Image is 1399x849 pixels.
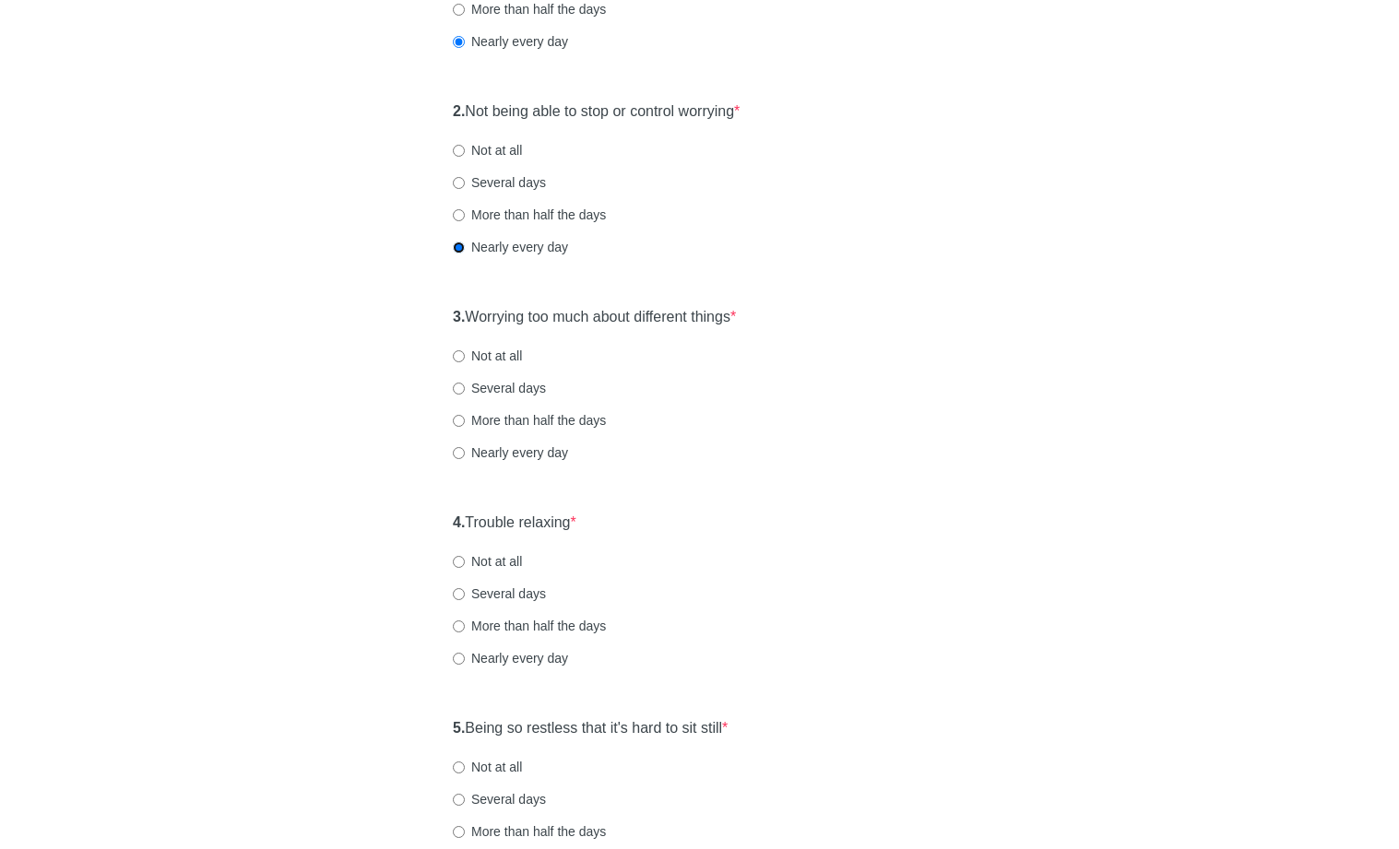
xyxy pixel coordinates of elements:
[453,32,568,51] label: Nearly every day
[453,718,728,739] label: Being so restless that it's hard to sit still
[453,309,465,324] strong: 3.
[453,379,546,397] label: Several days
[453,415,465,427] input: More than half the days
[453,514,465,530] strong: 4.
[453,653,465,665] input: Nearly every day
[453,101,740,123] label: Not being able to stop or control worrying
[453,620,465,632] input: More than half the days
[453,758,522,776] label: Not at all
[453,822,606,841] label: More than half the days
[453,720,465,736] strong: 5.
[453,209,465,221] input: More than half the days
[453,826,465,838] input: More than half the days
[453,173,546,192] label: Several days
[453,649,568,667] label: Nearly every day
[453,447,465,459] input: Nearly every day
[453,177,465,189] input: Several days
[453,347,522,365] label: Not at all
[453,552,522,571] label: Not at all
[453,103,465,119] strong: 2.
[453,145,465,157] input: Not at all
[453,617,606,635] label: More than half the days
[453,242,465,254] input: Nearly every day
[453,411,606,430] label: More than half the days
[453,350,465,362] input: Not at all
[453,443,568,462] label: Nearly every day
[453,513,576,534] label: Trouble relaxing
[453,36,465,48] input: Nearly every day
[453,761,465,773] input: Not at all
[453,307,736,328] label: Worrying too much about different things
[453,238,568,256] label: Nearly every day
[453,584,546,603] label: Several days
[453,206,606,224] label: More than half the days
[453,141,522,159] label: Not at all
[453,383,465,395] input: Several days
[453,794,465,806] input: Several days
[453,790,546,808] label: Several days
[453,556,465,568] input: Not at all
[453,588,465,600] input: Several days
[453,4,465,16] input: More than half the days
